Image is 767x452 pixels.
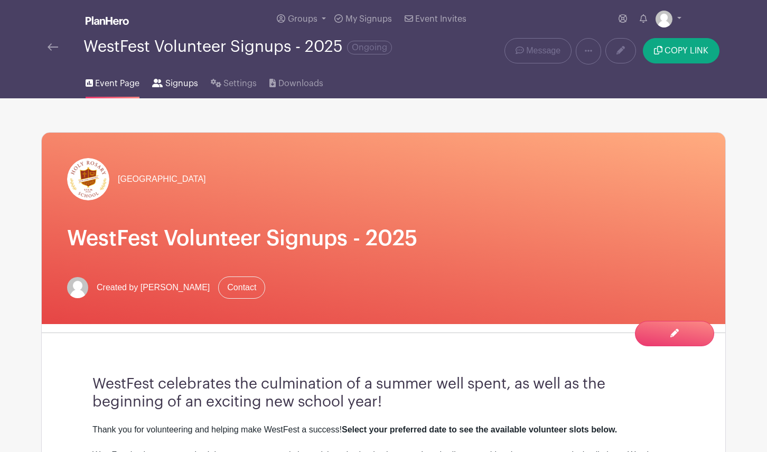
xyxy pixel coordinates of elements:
[218,276,265,299] a: Contact
[92,375,675,411] h3: WestFest celebrates the culmination of a summer well spent, as well as the beginning of an exciti...
[67,277,88,298] img: default-ce2991bfa6775e67f084385cd625a349d9dcbb7a52a09fb2fda1e96e2d18dcdb.png
[415,15,466,23] span: Event Invites
[67,226,700,251] h1: WestFest Volunteer Signups - 2025
[342,425,617,434] strong: Select your preferred date to see the available volunteer slots below.
[223,77,257,90] span: Settings
[269,64,323,98] a: Downloads
[165,77,198,90] span: Signups
[643,38,719,63] button: COPY LINK
[288,15,317,23] span: Groups
[86,64,139,98] a: Event Page
[83,38,392,56] div: WestFest Volunteer Signups - 2025
[278,77,323,90] span: Downloads
[345,15,392,23] span: My Signups
[86,16,129,25] img: logo_white-6c42ec7e38ccf1d336a20a19083b03d10ae64f83f12c07503d8b9e83406b4c7d.svg
[67,158,109,200] img: hr-logo-circle.png
[48,43,58,51] img: back-arrow-29a5d9b10d5bd6ae65dc969a981735edf675c4d7a1fe02e03b50dbd4ba3cdb55.svg
[95,77,139,90] span: Event Page
[656,11,672,27] img: default-ce2991bfa6775e67f084385cd625a349d9dcbb7a52a09fb2fda1e96e2d18dcdb.png
[92,423,675,436] div: Thank you for volunteering and helping make WestFest a success!
[504,38,572,63] a: Message
[118,173,206,186] span: [GEOGRAPHIC_DATA]
[526,44,560,57] span: Message
[152,64,198,98] a: Signups
[347,41,392,54] span: Ongoing
[211,64,257,98] a: Settings
[97,281,210,294] span: Created by [PERSON_NAME]
[665,47,708,55] span: COPY LINK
